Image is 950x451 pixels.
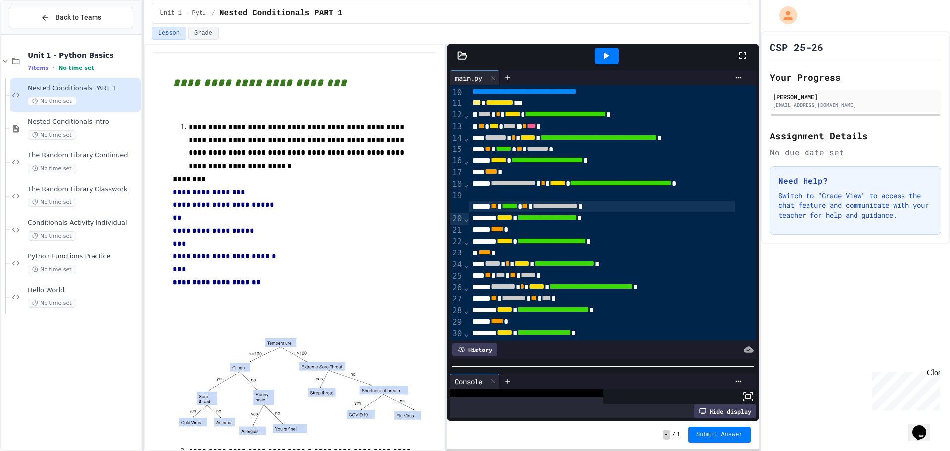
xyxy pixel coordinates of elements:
span: Python Functions Practice [28,252,139,261]
iframe: chat widget [868,368,940,410]
span: The Random Library Classwork [28,185,139,194]
div: 22 [450,236,463,248]
span: Nested Conditionals PART 1 [219,7,343,19]
div: main.py [450,70,500,85]
span: Fold line [463,237,469,246]
span: The Random Library Continued [28,151,139,160]
span: Conditionals Activity Individual [28,219,139,227]
button: Lesson [152,27,186,40]
div: 25 [450,271,463,282]
button: Grade [188,27,219,40]
div: [EMAIL_ADDRESS][DOMAIN_NAME] [773,101,938,109]
span: Nested Conditionals Intro [28,118,139,126]
div: 23 [450,248,463,259]
span: • [52,64,54,72]
span: Unit 1 - Python Basics [160,9,208,17]
iframe: chat widget [908,411,940,441]
div: History [452,343,497,356]
span: Submit Answer [696,431,743,439]
span: No time set [28,198,76,207]
div: 15 [450,144,463,155]
h2: Assignment Details [770,129,941,143]
div: 21 [450,225,463,236]
button: Back to Teams [9,7,133,28]
span: No time set [58,65,94,71]
div: Console [450,376,487,387]
span: / [212,9,215,17]
span: No time set [28,130,76,140]
div: No due date set [770,147,941,158]
div: main.py [450,73,487,83]
div: 16 [450,155,463,167]
span: Fold line [463,283,469,292]
div: 27 [450,294,463,305]
div: 26 [450,282,463,294]
span: 7 items [28,65,48,71]
div: 30 [450,328,463,340]
div: 17 [450,167,463,179]
div: 29 [450,317,463,328]
div: 19 [450,190,463,213]
div: 31 [450,340,463,351]
div: Console [450,374,500,389]
button: Submit Answer [688,427,751,443]
div: 13 [450,121,463,133]
span: Hello World [28,286,139,295]
span: 1 [677,431,680,439]
span: Fold line [463,260,469,269]
div: 18 [450,179,463,190]
span: Fold line [463,329,469,338]
span: Fold line [463,133,469,143]
span: Fold line [463,306,469,315]
div: 12 [450,109,463,121]
div: Chat with us now!Close [4,4,68,63]
span: No time set [28,299,76,308]
h2: Your Progress [770,70,941,84]
span: Fold line [463,179,469,189]
span: Unit 1 - Python Basics [28,51,139,60]
span: Fold line [463,110,469,120]
div: 14 [450,133,463,144]
div: My Account [769,4,800,27]
span: - [663,430,670,440]
h1: CSP 25-26 [770,40,823,54]
span: No time set [28,231,76,241]
div: 24 [450,259,463,271]
div: Hide display [694,404,756,418]
span: No time set [28,164,76,173]
span: No time set [28,265,76,274]
div: [PERSON_NAME] [773,92,938,101]
span: Fold line [463,156,469,166]
div: 20 [450,213,463,225]
p: Switch to "Grade View" to access the chat feature and communicate with your teacher for help and ... [778,191,933,220]
span: / [672,431,676,439]
div: 11 [450,98,463,109]
span: No time set [28,97,76,106]
div: 28 [450,305,463,317]
span: Nested Conditionals PART 1 [28,84,139,93]
span: Fold line [463,214,469,223]
h3: Need Help? [778,175,933,187]
span: Back to Teams [55,12,101,23]
div: 10 [450,87,463,98]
